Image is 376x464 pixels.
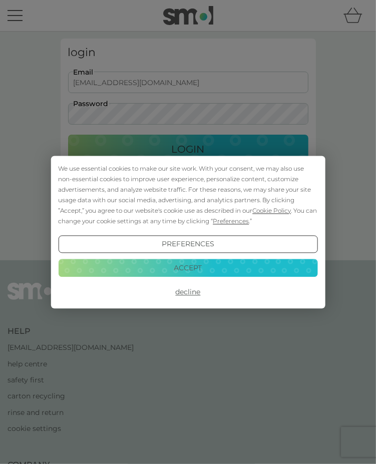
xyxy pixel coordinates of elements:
[213,217,249,225] span: Preferences
[51,156,325,308] div: Cookie Consent Prompt
[58,235,317,253] button: Preferences
[58,283,317,301] button: Decline
[252,207,291,214] span: Cookie Policy
[58,163,317,226] div: We use essential cookies to make our site work. With your consent, we may also use non-essential ...
[58,259,317,277] button: Accept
